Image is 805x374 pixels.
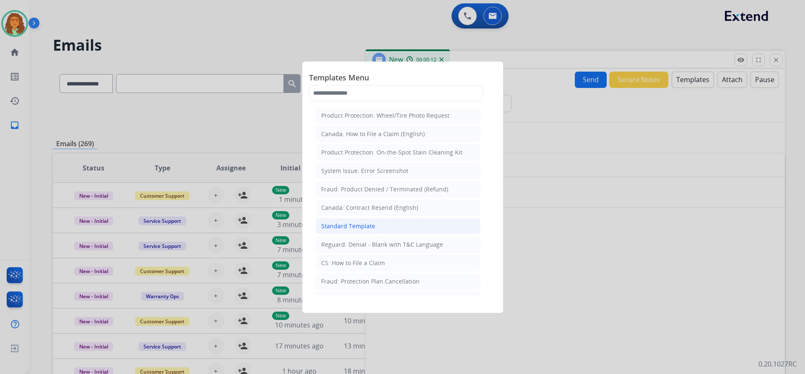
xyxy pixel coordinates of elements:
span: Templates Menu [309,72,496,85]
div: Reguard: Denial - Blank with T&C Language [321,240,443,249]
div: Fraud: Product Denied / Terminated (Refund) [321,185,448,193]
div: Product Protection: On-the-Spot Stain Cleaning Kit [321,148,462,157]
div: Canada: Contract Resend (English) [321,204,418,212]
div: Standard Template [321,222,375,230]
div: Canada: How to File a Claim (English) [321,130,425,138]
div: System Issue: Error Screenshot [321,167,408,175]
div: CS: How to File a Claim [321,259,385,267]
div: Product Protection: Wheel/Tire Photo Request [321,111,449,120]
div: Fraud: Protection Plan Cancellation [321,277,420,286]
